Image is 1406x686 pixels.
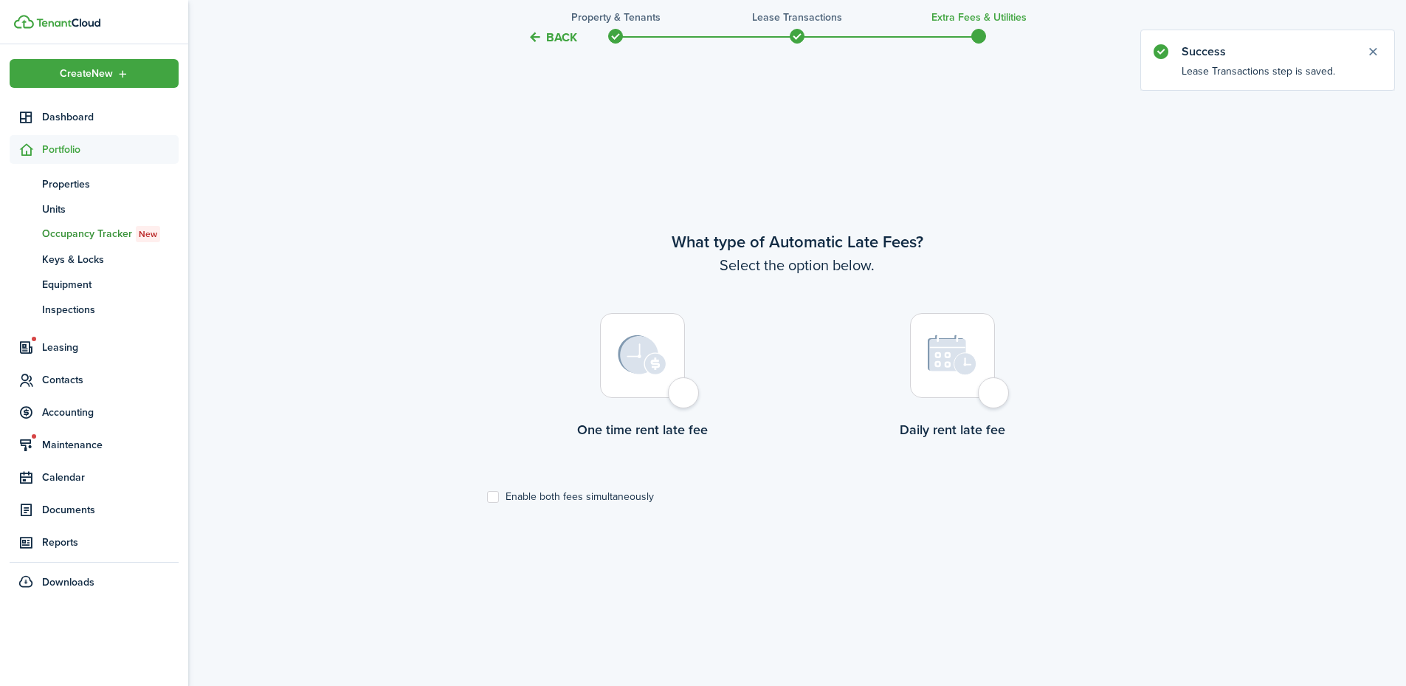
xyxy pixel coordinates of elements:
[42,470,179,485] span: Calendar
[487,254,1107,276] wizard-step-header-description: Select the option below.
[42,405,179,420] span: Accounting
[42,252,179,267] span: Keys & Locks
[10,59,179,88] button: Open menu
[42,302,179,318] span: Inspections
[797,420,1107,439] control-radio-card-title: Daily rent late fee
[752,10,842,25] h3: Lease Transactions
[42,109,179,125] span: Dashboard
[1362,41,1383,62] button: Close notify
[60,69,113,79] span: Create New
[36,18,100,27] img: TenantCloud
[1182,43,1351,61] notify-title: Success
[14,15,34,29] img: TenantCloud
[10,247,179,272] a: Keys & Locks
[10,272,179,297] a: Equipment
[10,103,179,131] a: Dashboard
[42,437,179,453] span: Maintenance
[931,10,1027,25] h3: Extra fees & Utilities
[928,335,977,376] img: Daily rent late fee
[10,297,179,322] a: Inspections
[42,142,179,157] span: Portfolio
[139,227,157,241] span: New
[10,196,179,222] a: Units
[528,30,577,45] button: Back
[487,491,654,503] label: Enable both fees simultaneously
[571,10,661,25] h3: Property & Tenants
[10,171,179,196] a: Properties
[42,340,179,355] span: Leasing
[42,372,179,388] span: Contacts
[10,222,179,247] a: Occupancy TrackerNew
[42,176,179,192] span: Properties
[487,230,1107,254] wizard-step-header-title: What type of Automatic Late Fees?
[10,528,179,557] a: Reports
[42,277,179,292] span: Equipment
[487,420,797,439] control-radio-card-title: One time rent late fee
[42,535,179,550] span: Reports
[42,202,179,217] span: Units
[1141,64,1394,90] notify-body: Lease Transactions step is saved.
[618,335,666,375] img: One time rent late fee
[42,226,179,242] span: Occupancy Tracker
[42,502,179,518] span: Documents
[42,574,94,590] span: Downloads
